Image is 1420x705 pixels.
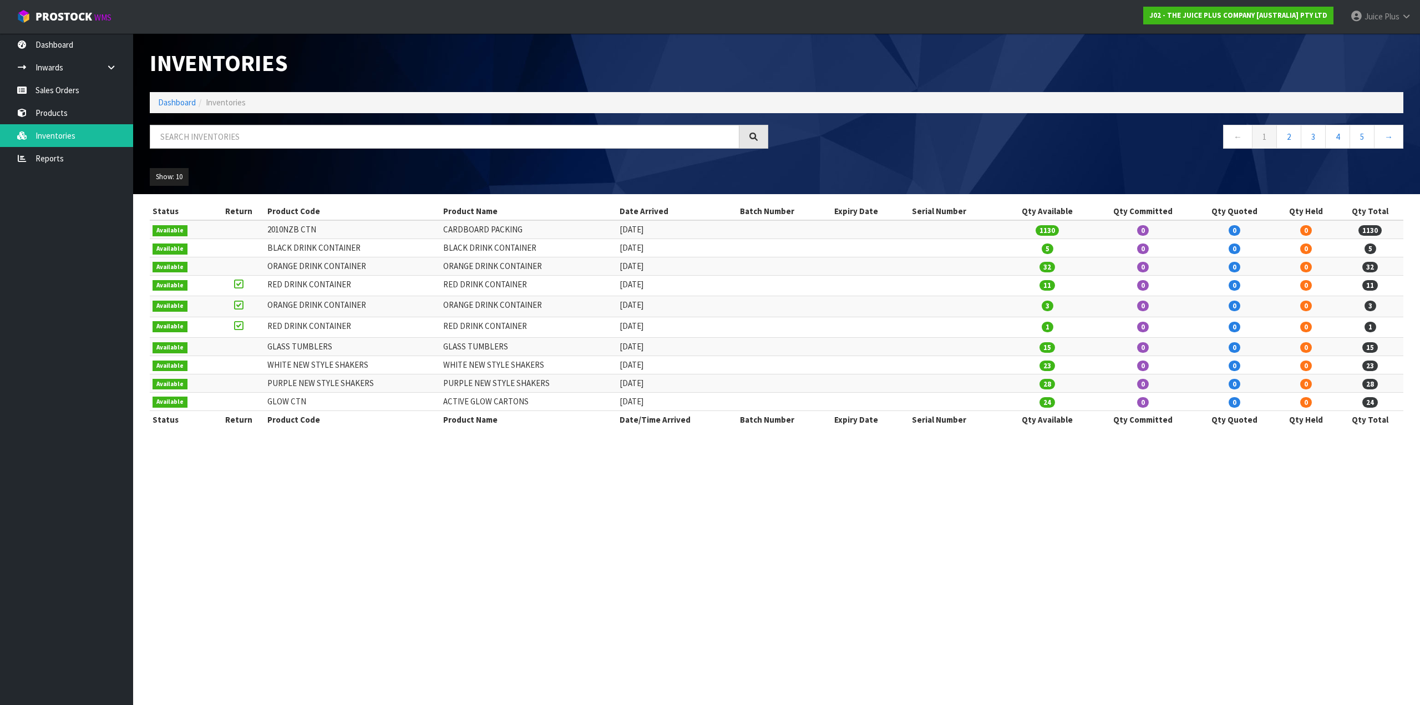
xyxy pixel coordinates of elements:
span: 0 [1300,361,1312,371]
td: GLASS TUMBLERS [440,338,617,356]
th: Status [150,410,213,428]
span: 15 [1362,342,1378,353]
span: 0 [1300,342,1312,353]
td: RED DRINK CONTAINER [440,317,617,337]
button: Show: 10 [150,168,189,186]
th: Return [213,410,265,428]
span: 23 [1039,361,1055,371]
span: 28 [1039,379,1055,389]
span: 15 [1039,342,1055,353]
span: 1130 [1358,225,1382,236]
span: 32 [1362,262,1378,272]
td: [DATE] [617,296,737,317]
td: ACTIVE GLOW CARTONS [440,392,617,410]
td: [DATE] [617,220,737,239]
td: GLASS TUMBLERS [265,338,441,356]
th: Batch Number [737,410,831,428]
span: Available [153,262,187,273]
a: 4 [1325,125,1350,149]
span: 0 [1137,397,1149,408]
span: Available [153,342,187,353]
th: Product Name [440,410,617,428]
span: 1130 [1036,225,1059,236]
span: 3 [1365,301,1376,311]
th: Serial Number [909,202,1003,220]
span: Available [153,397,187,408]
span: 32 [1039,262,1055,272]
span: 0 [1300,225,1312,236]
th: Date Arrived [617,202,737,220]
a: Dashboard [158,97,196,108]
td: [DATE] [617,239,737,257]
nav: Page navigation [785,125,1403,152]
td: [DATE] [617,317,737,337]
span: 0 [1229,342,1240,353]
span: 0 [1229,379,1240,389]
span: Inventories [206,97,246,108]
span: 0 [1229,244,1240,254]
span: 0 [1137,301,1149,311]
span: 24 [1362,397,1378,408]
span: 5 [1042,244,1053,254]
span: 5 [1365,244,1376,254]
td: [DATE] [617,275,737,296]
th: Expiry Date [831,202,909,220]
td: RED DRINK CONTAINER [265,317,441,337]
td: PURPLE NEW STYLE SHAKERS [440,374,617,392]
a: 2 [1276,125,1301,149]
td: WHITE NEW STYLE SHAKERS [265,356,441,374]
span: 0 [1229,322,1240,332]
th: Qty Quoted [1194,410,1275,428]
span: 0 [1229,225,1240,236]
h1: Inventories [150,50,768,75]
th: Product Code [265,202,441,220]
th: Expiry Date [831,410,909,428]
th: Qty Committed [1092,410,1194,428]
th: Qty Committed [1092,202,1194,220]
td: BLACK DRINK CONTAINER [265,239,441,257]
th: Qty Total [1337,202,1403,220]
span: 0 [1300,397,1312,408]
a: 5 [1350,125,1375,149]
td: RED DRINK CONTAINER [265,275,441,296]
span: 0 [1137,280,1149,291]
img: cube-alt.png [17,9,31,23]
td: [DATE] [617,392,737,410]
strong: J02 - THE JUICE PLUS COMPANY [AUSTRALIA] PTY LTD [1149,11,1327,20]
span: 0 [1137,262,1149,272]
td: RED DRINK CONTAINER [440,275,617,296]
a: 3 [1301,125,1326,149]
td: [DATE] [617,374,737,392]
small: WMS [94,12,111,23]
span: 28 [1362,379,1378,389]
span: Available [153,280,187,291]
span: Available [153,361,187,372]
span: 0 [1229,262,1240,272]
th: Return [213,202,265,220]
th: Qty Available [1003,410,1092,428]
span: 0 [1300,244,1312,254]
span: Available [153,379,187,390]
td: GLOW CTN [265,392,441,410]
span: 0 [1229,361,1240,371]
span: 0 [1137,342,1149,353]
span: 11 [1362,280,1378,291]
th: Product Code [265,410,441,428]
th: Date/Time Arrived [617,410,737,428]
input: Search inventories [150,125,739,149]
span: 0 [1137,361,1149,371]
span: 3 [1042,301,1053,311]
span: Available [153,321,187,332]
span: Available [153,301,187,312]
span: 0 [1137,244,1149,254]
th: Status [150,202,213,220]
span: 11 [1039,280,1055,291]
a: ← [1223,125,1252,149]
td: WHITE NEW STYLE SHAKERS [440,356,617,374]
td: [DATE] [617,338,737,356]
span: 0 [1137,379,1149,389]
span: Available [153,225,187,236]
td: ORANGE DRINK CONTAINER [265,296,441,317]
span: 0 [1137,322,1149,332]
th: Qty Held [1275,410,1337,428]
